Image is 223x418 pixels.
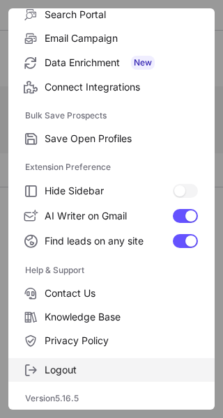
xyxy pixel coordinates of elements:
label: Extension Preference [25,156,198,178]
span: Search Portal [45,8,198,21]
label: Privacy Policy [8,329,215,353]
label: Contact Us [8,281,215,305]
label: Data Enrichment New [8,50,215,75]
label: Bulk Save Prospects [25,104,198,127]
label: Save Open Profiles [8,127,215,150]
span: Email Campaign [45,32,198,45]
span: Find leads on any site [45,235,173,247]
label: Find leads on any site [8,229,215,254]
label: Hide Sidebar [8,178,215,203]
span: Privacy Policy [45,334,198,347]
label: AI Writer on Gmail [8,203,215,229]
label: Knowledge Base [8,305,215,329]
span: AI Writer on Gmail [45,210,173,222]
div: Version 5.16.5 [8,387,215,410]
label: Help & Support [25,259,198,281]
span: Hide Sidebar [45,185,173,197]
span: Logout [45,364,198,376]
span: Data Enrichment [45,56,198,70]
label: Email Campaign [8,26,215,50]
label: Logout [8,358,215,382]
label: Connect Integrations [8,75,215,99]
span: Connect Integrations [45,81,198,93]
span: Knowledge Base [45,311,198,323]
span: Save Open Profiles [45,132,198,145]
span: Contact Us [45,287,198,300]
label: Search Portal [8,3,215,26]
span: New [131,56,155,70]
